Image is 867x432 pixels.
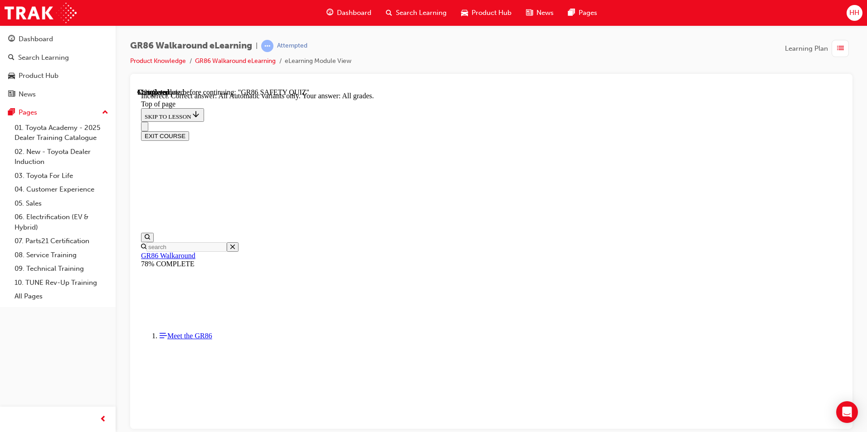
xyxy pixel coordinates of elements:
[836,401,858,423] div: Open Intercom Messenger
[579,8,597,18] span: Pages
[277,42,307,50] div: Attempted
[326,7,333,19] span: guage-icon
[472,8,511,18] span: Product Hub
[4,86,112,103] a: News
[8,72,15,80] span: car-icon
[11,210,112,234] a: 06. Electrification (EV & Hybrid)
[4,67,112,84] a: Product Hub
[11,145,112,169] a: 02. New - Toyota Dealer Induction
[130,57,186,65] a: Product Knowledge
[837,43,844,54] span: list-icon
[8,109,15,117] span: pages-icon
[11,169,112,183] a: 03. Toyota For Life
[4,4,704,12] div: Incorrect. Correct answer: All Automatic variants only. Your answer: All grades.
[11,276,112,290] a: 10. TUNE Rev-Up Training
[526,7,533,19] span: news-icon
[4,20,67,34] button: SKIP TO LESSON
[536,8,554,18] span: News
[386,7,392,19] span: search-icon
[4,172,704,180] div: 78% COMPLETE
[785,43,828,54] span: Learning Plan
[454,4,519,22] a: car-iconProduct Hub
[19,71,58,81] div: Product Hub
[849,8,859,18] span: HH
[11,197,112,211] a: 05. Sales
[4,43,52,53] button: EXIT COURSE
[4,104,112,121] button: Pages
[130,41,252,51] span: GR86 Walkaround eLearning
[461,7,468,19] span: car-icon
[4,49,112,66] a: Search Learning
[102,107,108,119] span: up-icon
[9,154,89,163] input: Search
[256,41,258,51] span: |
[561,4,604,22] a: pages-iconPages
[11,121,112,145] a: 01. Toyota Academy - 2025 Dealer Training Catalogue
[4,163,58,171] a: GR86 Walkaround
[11,234,112,248] a: 07. Parts21 Certification
[8,91,15,99] span: news-icon
[8,35,15,43] span: guage-icon
[519,4,561,22] a: news-iconNews
[195,57,276,65] a: GR86 Walkaround eLearning
[396,8,447,18] span: Search Learning
[4,29,112,104] button: DashboardSearch LearningProduct HubNews
[11,262,112,276] a: 09. Technical Training
[785,40,852,57] button: Learning Plan
[847,5,862,21] button: HH
[100,414,107,425] span: prev-icon
[18,53,69,63] div: Search Learning
[11,182,112,197] a: 04. Customer Experience
[319,4,379,22] a: guage-iconDashboard
[4,34,11,43] button: Close navigation menu
[285,56,351,67] li: eLearning Module View
[379,4,454,22] a: search-iconSearch Learning
[19,89,36,100] div: News
[11,248,112,262] a: 08. Service Training
[261,40,273,52] span: learningRecordVerb_ATTEMPT-icon
[89,154,101,163] button: Close search menu
[19,107,37,118] div: Pages
[568,7,575,19] span: pages-icon
[19,34,53,44] div: Dashboard
[8,54,15,62] span: search-icon
[5,3,77,23] img: Trak
[4,144,16,154] button: Open search menu
[4,31,112,48] a: Dashboard
[4,12,704,20] div: Top of page
[11,289,112,303] a: All Pages
[337,8,371,18] span: Dashboard
[7,25,63,32] span: SKIP TO LESSON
